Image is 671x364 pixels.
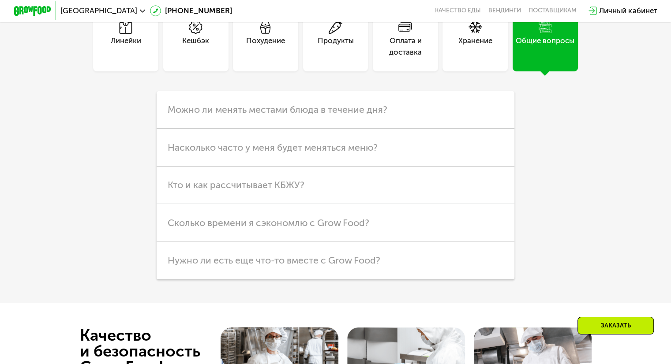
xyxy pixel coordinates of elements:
div: Похудение [246,35,285,58]
div: Кешбэк [182,35,209,58]
a: Вендинги [488,7,521,15]
span: Нужно ли есть еще что-то вместе с Grow Food? [168,255,380,266]
div: Оплата и доставка [373,35,438,58]
div: Заказать [577,317,654,334]
span: [GEOGRAPHIC_DATA] [60,7,137,15]
div: Хранение [458,35,492,58]
div: Продукты [318,35,354,58]
div: Личный кабинет [599,5,657,16]
div: Линейки [111,35,141,58]
span: Насколько часто у меня будет меняться меню? [168,142,378,153]
span: Сколько времени я сэкономлю с Grow Food? [168,217,369,228]
a: Качество еды [435,7,481,15]
div: Общие вопросы [516,35,574,58]
span: Можно ли менять местами блюда в течение дня? [168,104,387,115]
div: поставщикам [529,7,577,15]
span: Кто и как рассчитывает КБЖУ? [168,179,304,190]
a: [PHONE_NUMBER] [150,5,232,16]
